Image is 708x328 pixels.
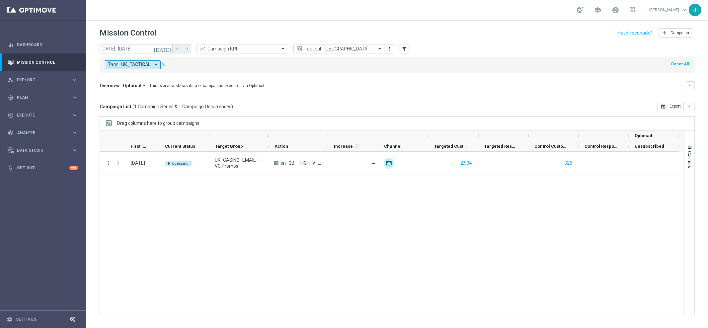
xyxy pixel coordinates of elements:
[134,104,231,110] span: 1 Campaign Series & 1 Campaign Occurrences
[386,45,393,53] button: more_vert
[16,317,36,321] a: Settings
[274,161,278,165] span: A
[17,113,72,117] span: Execute
[8,77,14,83] i: person_search
[280,160,322,166] span: en_GB__HIGH_V_GGAMES_STAKE_GET__NVIP_EMA_TAC_GM
[17,96,72,100] span: Plan
[106,160,112,166] button: more_vert
[7,60,78,65] button: Mission Control
[434,144,467,149] span: Targeted Customers
[658,104,695,109] multiple-options-button: Export to CSV
[401,46,407,52] i: filter_alt
[7,130,78,135] button: track_changes Analyze keyboard_arrow_right
[8,112,72,118] div: Execute
[72,77,78,83] i: keyboard_arrow_right
[8,147,72,153] div: Data Studio
[69,166,78,170] div: +10
[117,121,199,126] div: Row Groups
[460,159,473,167] button: 2,934
[173,44,182,53] button: arrow_back
[121,83,149,89] button: Optimail arrow_drop_down
[400,44,409,53] button: filter_alt
[100,104,233,110] h3: Campaign List
[121,62,150,67] span: UK_TACTICAL
[662,30,667,36] i: add
[649,5,689,15] a: [PERSON_NAME]keyboard_arrow_down
[231,104,233,110] span: )
[8,95,72,101] div: Plan
[17,78,72,82] span: Explore
[153,44,173,54] button: [DATE]
[199,45,206,52] i: trending_up
[182,44,191,53] button: arrow_forward
[7,42,78,47] button: equalizer Dashboard
[686,104,692,109] i: more_vert
[105,60,161,69] button: Tags: UK_TACTICAL arrow_drop_down
[585,144,617,149] span: Control Response Rate
[8,53,78,71] div: Mission Control
[141,83,147,89] i: arrow_drop_down
[387,46,392,51] i: more_vert
[72,147,78,153] i: keyboard_arrow_right
[8,77,72,83] div: Explore
[17,36,78,53] a: Dashboard
[165,144,195,149] span: Current Status
[72,112,78,118] i: keyboard_arrow_right
[17,53,78,71] a: Mission Control
[689,4,701,16] div: RH
[175,46,180,51] i: arrow_back
[8,130,14,136] i: track_changes
[161,62,166,67] i: close
[132,104,134,110] span: (
[72,129,78,136] i: keyboard_arrow_right
[293,44,385,53] ng-select: Tactical - UK
[100,152,125,175] div: Press SPACE to select this row.
[354,143,359,149] i: refresh
[658,102,684,111] button: open_in_browser Export
[534,144,567,149] span: Control Customers
[684,102,695,111] button: more_vert
[618,31,652,35] input: Have Feedback?
[168,161,189,166] span: Processing
[635,133,652,138] span: Optimail
[17,131,72,135] span: Analyze
[7,165,78,171] button: lightbulb Optibot +10
[165,160,192,166] colored-tag: Processing
[8,95,14,101] i: gps_fixed
[519,160,523,166] span: —
[17,159,69,177] a: Optibot
[670,31,689,35] span: Campaign
[108,62,119,67] span: Tags:
[8,112,14,118] i: play_circle_outline
[7,77,78,83] div: person_search Explore keyboard_arrow_right
[353,142,359,150] span: Calculate column
[184,46,189,51] i: arrow_forward
[687,151,692,168] span: Columns
[72,94,78,101] i: keyboard_arrow_right
[197,44,288,53] ng-select: Campaign KPI
[100,28,157,38] h1: Mission Control
[7,113,78,118] button: play_circle_outline Execute keyboard_arrow_right
[688,83,693,88] i: keyboard_arrow_down
[334,144,353,149] span: Increase
[669,160,673,166] span: —
[161,61,167,68] button: close
[296,45,303,52] i: preview
[8,42,14,48] i: equalizer
[153,62,159,68] i: arrow_drop_down
[384,158,394,169] img: Optimail
[17,148,72,152] span: Data Studio
[661,104,666,109] i: open_in_browser
[681,6,688,14] span: keyboard_arrow_down
[635,144,664,149] span: Unsubscribed
[215,157,263,169] span: UK_CASINO_EMAIL | HVC Promos
[659,28,692,38] button: add Campaign
[7,95,78,100] button: gps_fixed Plan keyboard_arrow_right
